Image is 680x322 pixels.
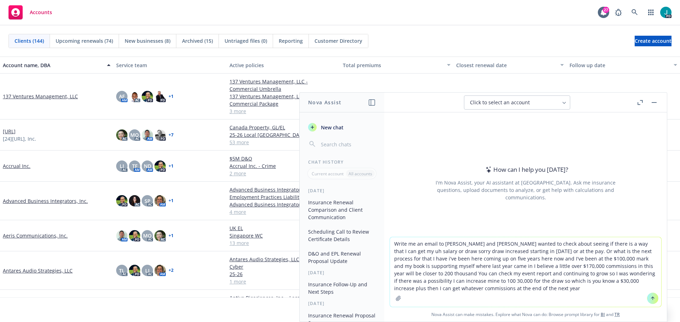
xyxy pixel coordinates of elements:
button: Click to select an account [464,95,570,110]
span: LI [145,267,149,274]
div: Follow up date [569,62,669,69]
a: Antares Audio Strategies, LLC [3,267,73,274]
button: Total premiums [340,57,453,74]
span: ND [144,162,151,170]
a: Antiva Biosciences, Inc. - Local Placement [229,294,337,301]
a: Canada Property, GL/EL [229,124,337,131]
span: Untriaged files (0) [225,37,267,45]
span: Accounts [30,10,52,15]
a: Singapore WC [229,232,337,239]
span: Upcoming renewals (74) [56,37,113,45]
div: Chat History [300,159,384,165]
a: TR [614,311,620,317]
span: New businesses (8) [125,37,170,45]
span: SP [144,197,151,205]
a: Accounts [6,2,55,22]
img: photo [660,7,671,18]
textarea: Write me an email to [PERSON_NAME] and [PERSON_NAME] wanted to check about seeing if there is a w... [390,237,661,307]
div: Closest renewal date [456,62,556,69]
a: + 1 [169,199,174,203]
span: Nova Assist can make mistakes. Explore what Nova can do: Browse prompt library for and [387,307,664,322]
img: photo [129,265,140,276]
div: I'm Nova Assist, your AI assistant at [GEOGRAPHIC_DATA]. Ask me insurance questions, upload docum... [426,179,625,201]
div: How can I help you [DATE]? [483,165,568,174]
span: Clients (144) [15,37,44,45]
a: 2 more [229,170,337,177]
span: MQ [130,131,139,139]
img: photo [154,129,166,141]
button: Active policies [227,57,340,74]
div: Total premiums [343,62,443,69]
a: Accrual Inc. - Crime [229,162,337,170]
p: All accounts [348,171,372,177]
a: UK EL [229,224,337,232]
a: $5M D&O [229,155,337,162]
div: [DATE] [300,270,384,276]
span: LI [120,162,124,170]
a: 137 Ventures Management, LLC - Commercial Package [229,93,337,107]
a: + 1 [169,234,174,238]
img: photo [129,230,140,241]
button: Service team [113,57,227,74]
img: photo [142,91,153,102]
a: Advanced Business Integrators, Inc. - Cyber [229,201,337,208]
div: Service team [116,62,224,69]
button: Scheduling Call to Review Certificate Details [305,226,379,245]
button: New chat [305,121,379,134]
input: Search chats [319,139,376,149]
a: Report a Bug [611,5,625,19]
a: 25-26 [229,270,337,278]
img: photo [129,195,140,206]
span: Create account [635,34,671,48]
h1: Nova Assist [308,99,341,106]
a: BI [601,311,605,317]
img: photo [116,230,127,241]
img: photo [154,91,166,102]
span: MQ [143,232,152,239]
span: TF [132,162,137,170]
span: [24][URL], Inc. [3,135,36,142]
button: Insurance Follow-Up and Next Steps [305,279,379,298]
span: Click to select an account [470,99,530,106]
a: Search [628,5,642,19]
a: + 1 [169,164,174,168]
span: New chat [319,124,344,131]
span: TL [119,267,125,274]
a: 137 Ventures Management, LLC [3,93,78,100]
a: Aeris Communications, Inc. [3,232,68,239]
a: Switch app [644,5,658,19]
img: photo [116,195,127,206]
a: Advanced Business Integrators, Inc. - Employment Practices Liability [229,186,337,201]
a: [URL] [3,128,16,135]
button: Insurance Renewal Comparison and Client Communication [305,197,379,223]
img: photo [154,195,166,206]
a: + 1 [169,94,174,99]
img: photo [142,129,153,141]
a: 25-26 Local [GEOGRAPHIC_DATA] GL [229,131,337,139]
div: [DATE] [300,300,384,306]
span: AF [119,93,125,100]
button: D&O and EPL Renewal Proposal Update [305,248,379,267]
a: 13 more [229,239,337,247]
a: 3 more [229,107,337,115]
a: Advanced Business Integrators, Inc. [3,197,88,205]
div: Active policies [229,62,337,69]
a: + 2 [169,268,174,273]
img: photo [154,265,166,276]
div: 27 [603,7,609,13]
img: photo [116,129,127,141]
img: photo [154,230,166,241]
span: Archived (15) [182,37,213,45]
img: photo [154,160,166,172]
a: 53 more [229,139,337,146]
a: 137 Ventures Management, LLC - Commercial Umbrella [229,78,337,93]
a: Create account [635,36,671,46]
p: Current account [312,171,344,177]
span: Reporting [279,37,303,45]
a: Accrual Inc. [3,162,30,170]
a: Antares Audio Strategies, LLC - E&O with Cyber [229,256,337,270]
button: Follow up date [567,57,680,74]
a: + 7 [169,133,174,137]
div: Account name, DBA [3,62,103,69]
div: [DATE] [300,188,384,194]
